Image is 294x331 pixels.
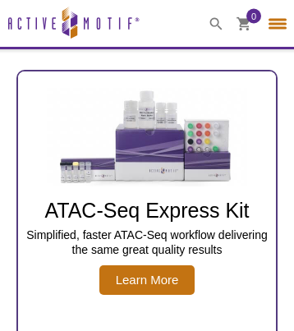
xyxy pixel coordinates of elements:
h2: ATAC-Seq Express Kit [26,198,268,223]
a: 0 [237,16,251,34]
span: Learn More [99,265,195,295]
img: ATAC-Seq Express Kit [40,88,254,186]
a: ATAC-Seq Express Kit ATAC-Seq Express Kit Simplified, faster ATAC-Seq workflow delivering the sam... [18,88,276,295]
p: Simplified, faster ATAC-Seq workflow delivering the same great quality results [26,228,268,257]
span: 0 [251,8,256,23]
